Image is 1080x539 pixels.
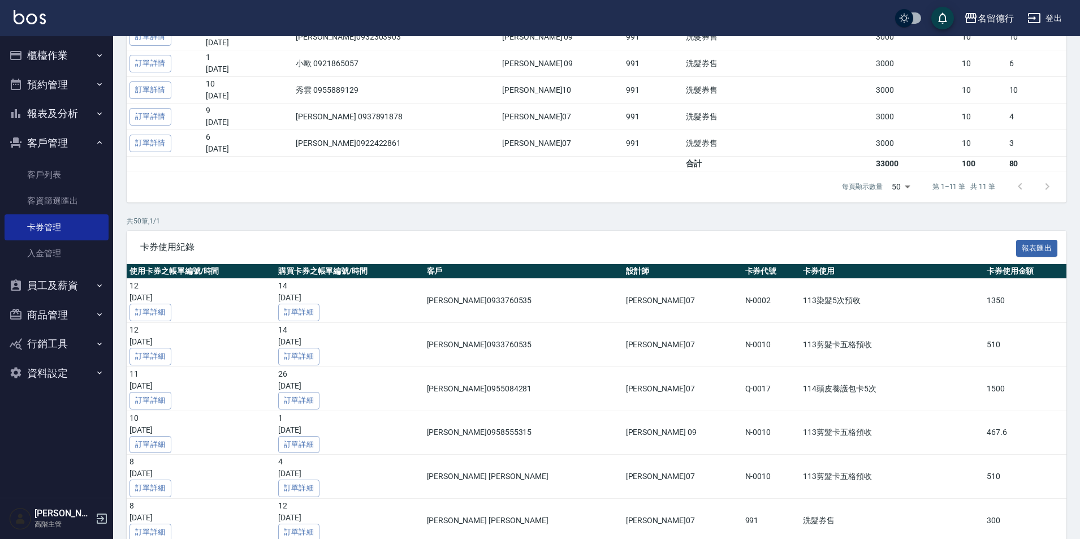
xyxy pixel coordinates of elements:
[275,279,424,323] td: 14
[1016,240,1058,257] button: 報表匯出
[278,336,421,348] p: [DATE]
[742,264,801,279] th: 卡券代號
[278,468,421,480] p: [DATE]
[206,117,290,128] p: [DATE]
[742,411,801,455] td: N-0010
[129,424,273,436] p: [DATE]
[424,455,623,499] td: [PERSON_NAME] [PERSON_NAME]
[129,468,273,480] p: [DATE]
[800,323,984,367] td: 113剪髮卡五格預收
[206,63,290,75] p: [DATE]
[683,130,873,157] td: 洗髮券售
[203,77,293,104] td: 10
[275,455,424,499] td: 4
[959,77,1006,104] td: 10
[623,323,742,367] td: [PERSON_NAME]07
[623,455,742,499] td: [PERSON_NAME]07
[499,77,623,104] td: [PERSON_NAME]10
[129,480,171,497] a: 訂單詳細
[275,323,424,367] td: 14
[959,130,1006,157] td: 10
[127,323,275,367] td: 12
[34,508,92,519] h5: [PERSON_NAME]
[424,279,623,323] td: [PERSON_NAME]0933760535
[623,279,742,323] td: [PERSON_NAME]07
[984,366,1066,411] td: 1500
[932,182,995,192] p: 第 1–11 筆 共 11 筆
[5,188,109,214] a: 客資篩選匯出
[499,130,623,157] td: [PERSON_NAME]07
[1006,157,1066,171] td: 80
[278,424,421,436] p: [DATE]
[1006,130,1066,157] td: 3
[34,519,92,529] p: 高階主管
[960,7,1018,30] button: 名留德行
[424,411,623,455] td: [PERSON_NAME]0958555315
[278,392,320,409] a: 訂單詳細
[129,135,171,152] a: 訂單詳情
[278,480,320,497] a: 訂單詳細
[278,348,320,365] a: 訂單詳細
[206,37,290,49] p: [DATE]
[275,264,424,279] th: 購買卡券之帳單編號/時間
[959,104,1006,130] td: 10
[800,264,984,279] th: 卡券使用
[623,104,683,130] td: 991
[127,366,275,411] td: 11
[129,380,273,392] p: [DATE]
[293,24,499,50] td: [PERSON_NAME]0932303903
[742,455,801,499] td: N-0010
[5,300,109,330] button: 商品管理
[127,264,275,279] th: 使用卡券之帳單編號/時間
[623,130,683,157] td: 991
[424,366,623,411] td: [PERSON_NAME]0955084281
[127,455,275,499] td: 8
[873,24,958,50] td: 3000
[5,99,109,128] button: 報表及分析
[5,359,109,388] button: 資料設定
[129,512,273,524] p: [DATE]
[800,455,984,499] td: 113剪髮卡五格預收
[127,279,275,323] td: 12
[203,104,293,130] td: 9
[278,380,421,392] p: [DATE]
[129,304,171,321] a: 訂單詳細
[984,455,1066,499] td: 510
[5,162,109,188] a: 客戶列表
[623,24,683,50] td: 991
[984,264,1066,279] th: 卡券使用金額
[275,411,424,455] td: 1
[129,292,273,304] p: [DATE]
[424,323,623,367] td: [PERSON_NAME]0933760535
[499,104,623,130] td: [PERSON_NAME]07
[129,436,171,454] a: 訂單詳細
[978,11,1014,25] div: 名留德行
[278,304,320,321] a: 訂單詳細
[424,264,623,279] th: 客戶
[800,411,984,455] td: 113剪髮卡五格預收
[623,50,683,77] td: 991
[278,512,421,524] p: [DATE]
[931,7,954,29] button: save
[499,50,623,77] td: [PERSON_NAME] 09
[742,366,801,411] td: Q-0017
[5,329,109,359] button: 行銷工具
[1016,242,1058,253] a: 報表匯出
[129,108,171,126] a: 訂單詳情
[873,130,958,157] td: 3000
[742,323,801,367] td: N-0010
[140,242,1016,253] span: 卡券使用紀錄
[206,90,290,102] p: [DATE]
[1006,24,1066,50] td: 10
[129,336,273,348] p: [DATE]
[129,81,171,99] a: 訂單詳情
[203,24,293,50] td: 1
[293,77,499,104] td: 秀雲 0955889129
[203,50,293,77] td: 1
[129,55,171,72] a: 訂單詳情
[683,77,873,104] td: 洗髮券售
[5,41,109,70] button: 櫃檯作業
[5,70,109,100] button: 預約管理
[203,130,293,157] td: 6
[623,411,742,455] td: [PERSON_NAME] 09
